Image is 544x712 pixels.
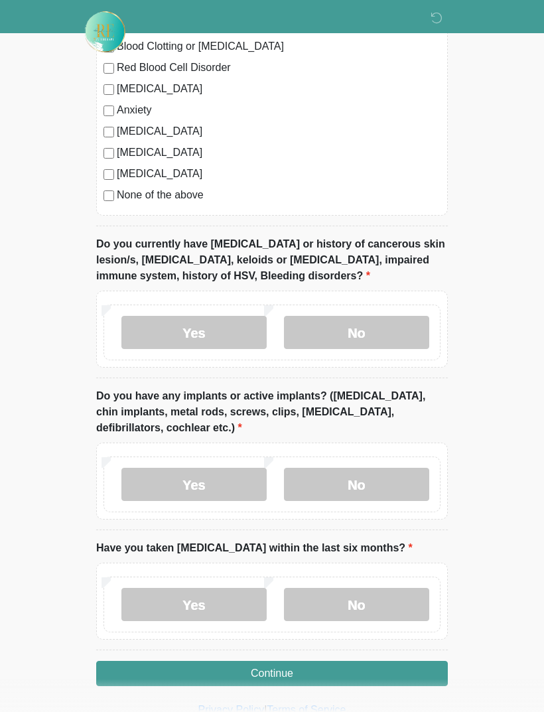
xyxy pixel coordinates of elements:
input: [MEDICAL_DATA] [103,84,114,95]
input: Anxiety [103,106,114,116]
input: [MEDICAL_DATA] [103,169,114,180]
button: Continue [96,661,448,686]
label: Have you taken [MEDICAL_DATA] within the last six months? [96,540,413,556]
label: Yes [121,316,267,349]
label: [MEDICAL_DATA] [117,123,441,139]
label: [MEDICAL_DATA] [117,81,441,97]
label: None of the above [117,187,441,203]
label: Anxiety [117,102,441,118]
label: Do you have any implants or active implants? ([MEDICAL_DATA], chin implants, metal rods, screws, ... [96,388,448,436]
input: Red Blood Cell Disorder [103,63,114,74]
input: [MEDICAL_DATA] [103,127,114,137]
label: Yes [121,468,267,501]
label: Yes [121,588,267,621]
input: [MEDICAL_DATA] [103,148,114,159]
label: No [284,588,429,621]
img: Rehydrate Aesthetics & Wellness Logo [83,10,127,54]
input: None of the above [103,190,114,201]
label: Do you currently have [MEDICAL_DATA] or history of cancerous skin lesion/s, [MEDICAL_DATA], keloi... [96,236,448,284]
label: No [284,468,429,501]
label: [MEDICAL_DATA] [117,145,441,161]
label: Red Blood Cell Disorder [117,60,441,76]
label: No [284,316,429,349]
label: [MEDICAL_DATA] [117,166,441,182]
